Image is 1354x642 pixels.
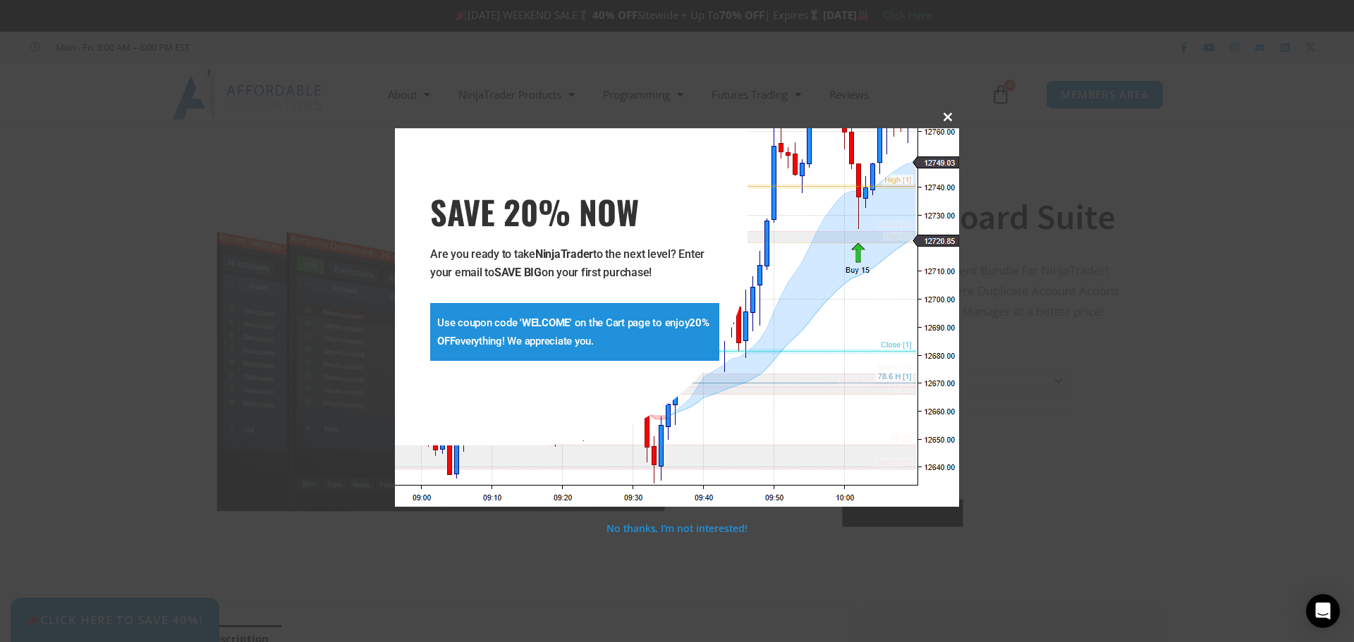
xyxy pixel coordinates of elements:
[1306,594,1340,628] div: Open Intercom Messenger
[494,266,542,279] strong: SAVE BIG
[606,521,747,535] a: No thanks, I’m not interested!
[437,314,712,350] p: Use coupon code ' ' on the Cart page to enjoy everything! We appreciate you.
[522,316,570,329] strong: WELCOME
[437,316,709,347] strong: 20% OFF
[430,192,719,231] span: SAVE 20% NOW
[430,245,719,282] p: Are you ready to take to the next level? Enter your email to on your first purchase!
[535,247,593,261] strong: NinjaTrader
